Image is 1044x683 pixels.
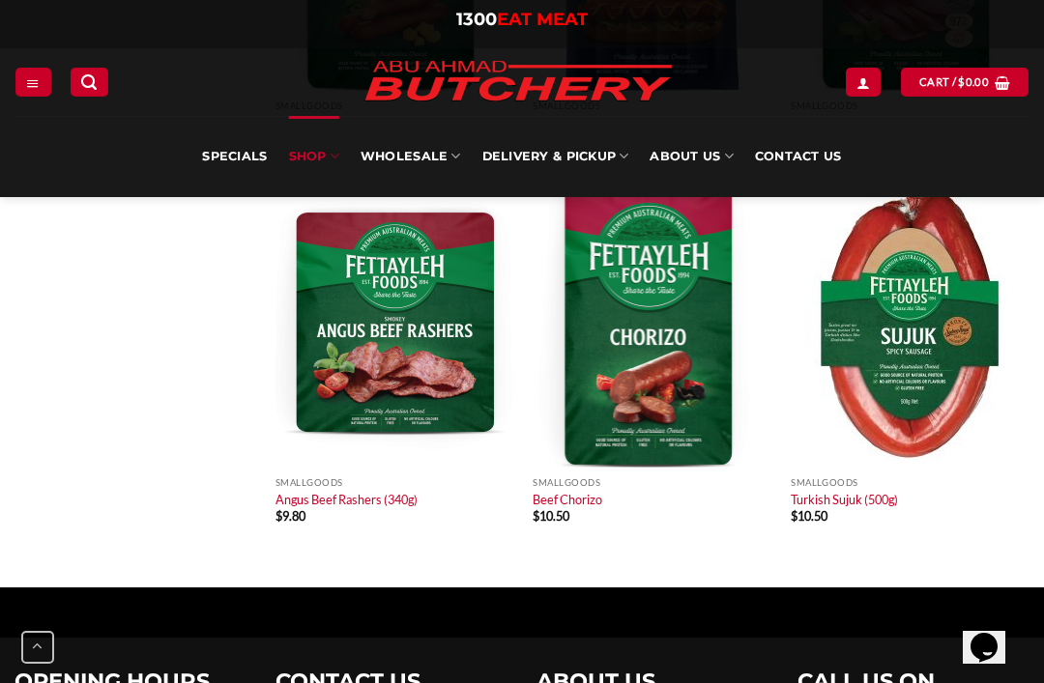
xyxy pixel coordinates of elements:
[533,477,771,488] p: Smallgoods
[275,508,282,524] span: $
[349,48,687,116] img: Abu Ahmad Butchery
[456,9,497,30] span: 1300
[21,631,54,664] button: Go to top
[533,492,602,507] a: Beef Chorizo
[482,116,629,197] a: Delivery & Pickup
[456,9,588,30] a: 1300EAT MEAT
[361,116,461,197] a: Wholesale
[919,73,989,91] span: Cart /
[791,508,797,524] span: $
[791,477,1029,488] p: Smallgoods
[275,477,514,488] p: Smallgoods
[275,508,305,524] bdi: 9.80
[497,9,588,30] span: EAT MEAT
[533,508,539,524] span: $
[650,116,733,197] a: About Us
[846,68,881,96] a: Login
[71,68,107,96] a: Search
[791,508,827,524] bdi: 10.50
[958,75,989,88] bdi: 0.00
[15,68,50,96] a: Menu
[533,508,569,524] bdi: 10.50
[963,606,1025,664] iframe: chat widget
[275,492,418,507] a: Angus Beef Rashers (340g)
[755,116,842,197] a: Contact Us
[791,492,898,507] a: Turkish Sujuk (500g)
[958,73,965,91] span: $
[901,68,1029,96] a: View cart
[202,116,267,197] a: Specials
[289,116,339,197] a: SHOP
